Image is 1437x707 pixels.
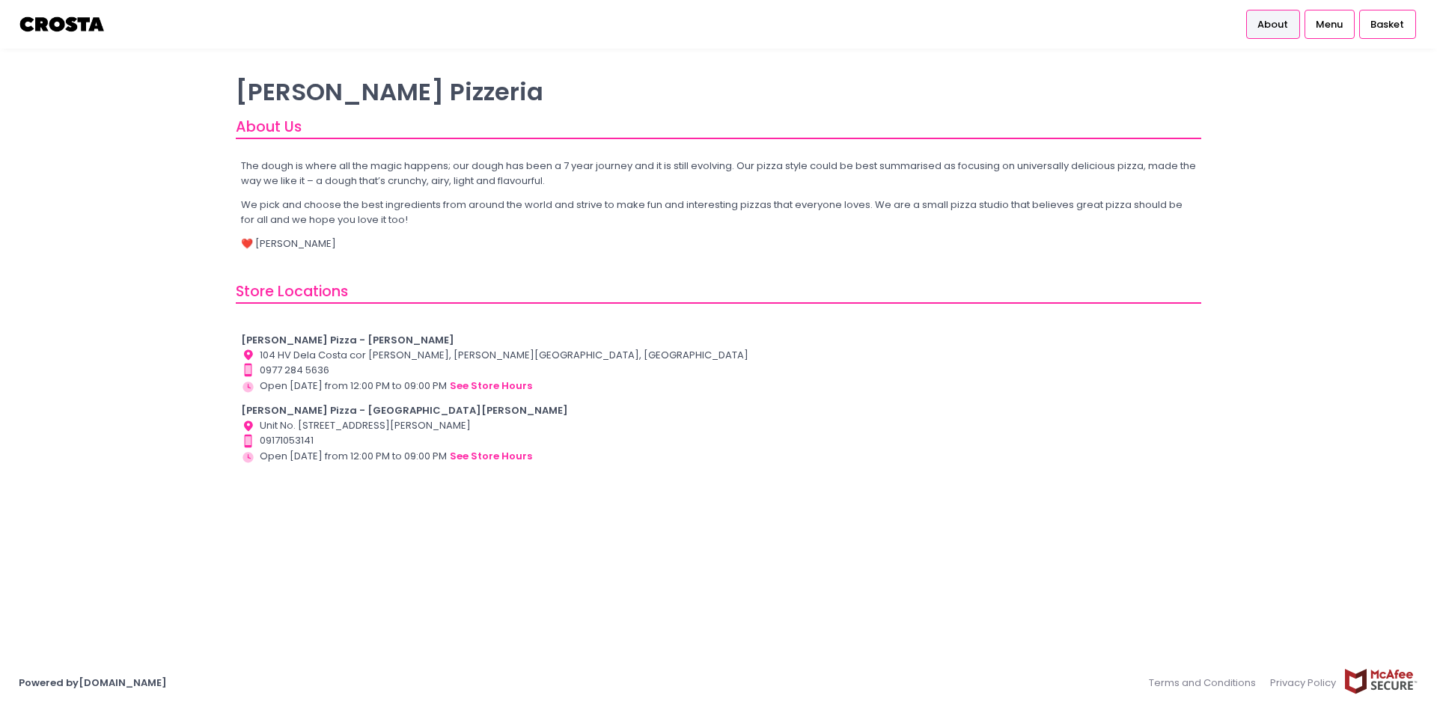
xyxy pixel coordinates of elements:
span: Basket [1370,17,1404,32]
button: see store hours [449,448,533,465]
p: [PERSON_NAME] Pizzeria [236,77,1201,106]
span: Menu [1316,17,1343,32]
a: Terms and Conditions [1149,668,1263,697]
b: [PERSON_NAME] Pizza - [PERSON_NAME] [241,333,454,347]
div: About Us [236,116,1201,139]
a: Powered by[DOMAIN_NAME] [19,676,167,690]
p: The dough is where all the magic happens; our dough has been a 7 year journey and it is still evo... [241,159,1197,188]
img: mcafee-secure [1343,668,1418,694]
a: Privacy Policy [1263,668,1344,697]
div: 0977 284 5636 [241,363,1197,378]
p: ❤️ [PERSON_NAME] [241,236,1197,251]
div: Open [DATE] from 12:00 PM to 09:00 PM [241,448,1197,465]
a: Menu [1305,10,1355,38]
button: see store hours [449,378,533,394]
div: Unit No. [STREET_ADDRESS][PERSON_NAME] [241,418,1197,433]
div: 09171053141 [241,433,1197,448]
a: About [1246,10,1300,38]
div: Store Locations [236,281,1201,304]
span: About [1257,17,1288,32]
img: logo [19,11,106,37]
p: We pick and choose the best ingredients from around the world and strive to make fun and interest... [241,198,1197,227]
b: [PERSON_NAME] Pizza - [GEOGRAPHIC_DATA][PERSON_NAME] [241,403,568,417]
div: Open [DATE] from 12:00 PM to 09:00 PM [241,378,1197,394]
div: 104 HV Dela Costa cor [PERSON_NAME], [PERSON_NAME][GEOGRAPHIC_DATA], [GEOGRAPHIC_DATA] [241,348,1197,363]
